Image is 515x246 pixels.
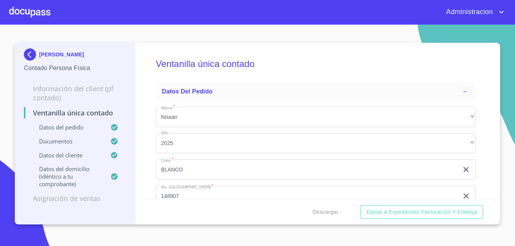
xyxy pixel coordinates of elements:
[24,108,126,117] p: Ventanilla única contado
[156,48,476,79] h5: Ventanilla única contado
[24,64,126,73] p: Contado Persona Física
[162,88,213,95] span: Datos del pedido
[39,51,84,58] p: [PERSON_NAME]
[156,107,476,127] div: Nissan
[440,6,506,18] button: account of current user
[24,84,126,102] p: Información del Client (PF contado)
[462,165,471,174] button: clear input
[312,207,338,217] span: Descargar
[24,48,39,61] img: Docupass spot blue
[156,83,476,101] div: Datos del pedido
[24,165,110,188] p: Datos del domicilio (idéntico a tu comprobante)
[24,48,126,64] div: [PERSON_NAME]
[24,123,110,131] p: Datos del pedido
[309,205,341,219] button: Descargar
[360,205,483,219] button: Enviar a Expedientes Facturación y Entrega
[24,194,126,203] p: Asignación de Ventas
[156,133,476,154] div: 2025
[24,151,110,159] p: Datos del cliente
[366,207,477,217] span: Enviar a Expedientes Facturación y Entrega
[440,6,497,18] span: Administracion
[24,137,110,145] p: Documentos
[462,192,471,201] button: clear input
